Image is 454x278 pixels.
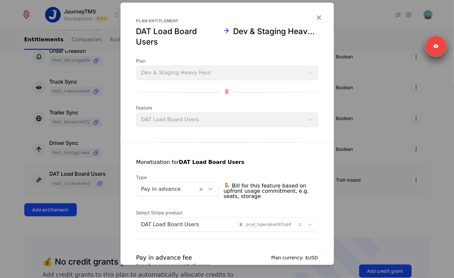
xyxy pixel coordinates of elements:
div: Plan currency: [271,253,318,269]
span: Feature [136,105,318,111]
span: 🪑 Bill for this feature based on upfront usage commitment, e.g. seats, storage [224,181,318,202]
span: Select Stripe product [136,209,318,216]
div: DAT Load Board Users [136,26,220,47]
div: Pay in advance fee [136,253,211,262]
span: Type [136,174,219,181]
div: Monetization for [136,158,245,166]
strong: DAT Load Board Users [179,159,245,165]
span: $USD [305,255,318,260]
div: Plan entitlement [136,18,318,24]
div: Dev & Staging Heavy Haul [233,26,318,47]
span: Plan [136,58,318,64]
div: Specify a price per unit of usage [136,262,211,269]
